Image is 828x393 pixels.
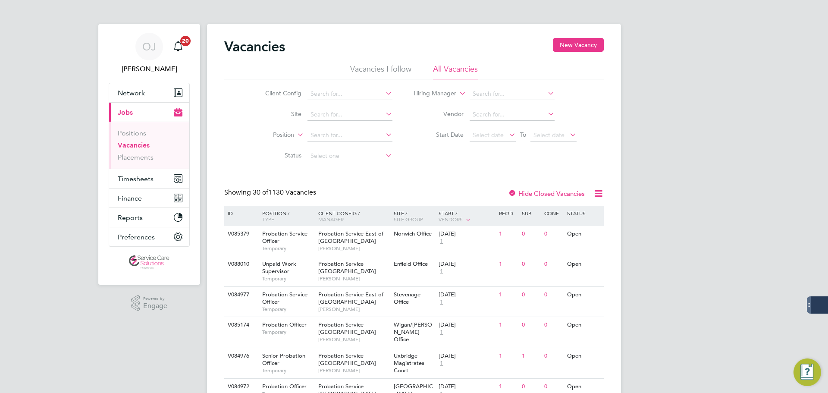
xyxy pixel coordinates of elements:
[553,38,604,52] button: New Vacancy
[226,287,256,303] div: V084977
[143,302,167,310] span: Engage
[318,260,376,275] span: Probation Service [GEOGRAPHIC_DATA]
[414,110,464,118] label: Vendor
[565,348,602,364] div: Open
[262,260,296,275] span: Unpaid Work Supervisor
[226,256,256,272] div: V088010
[109,169,189,188] button: Timesheets
[407,89,456,98] label: Hiring Manager
[414,131,464,138] label: Start Date
[394,291,420,305] span: Stevenage Office
[262,245,314,252] span: Temporary
[118,194,142,202] span: Finance
[109,255,190,269] a: Go to home page
[226,317,256,333] div: V085174
[470,109,555,121] input: Search for...
[252,110,301,118] label: Site
[392,206,437,226] div: Site /
[394,260,428,267] span: Enfield Office
[542,226,565,242] div: 0
[318,367,389,374] span: [PERSON_NAME]
[497,287,519,303] div: 1
[169,33,187,60] a: 20
[439,352,495,360] div: [DATE]
[256,206,316,226] div: Position /
[180,36,191,46] span: 20
[226,206,256,220] div: ID
[129,255,169,269] img: servicecare-logo-retina.png
[142,41,156,52] span: OJ
[542,317,565,333] div: 0
[307,150,392,162] input: Select one
[118,153,154,161] a: Placements
[262,352,305,367] span: Senior Probation Officer
[262,383,307,390] span: Probation Officer
[470,88,555,100] input: Search for...
[533,131,565,139] span: Select date
[224,38,285,55] h2: Vacancies
[318,245,389,252] span: [PERSON_NAME]
[394,216,423,223] span: Site Group
[497,256,519,272] div: 1
[307,129,392,141] input: Search for...
[565,256,602,272] div: Open
[109,208,189,227] button: Reports
[262,216,274,223] span: Type
[565,317,602,333] div: Open
[793,358,821,386] button: Engage Resource Center
[262,275,314,282] span: Temporary
[520,256,542,272] div: 0
[508,189,585,198] label: Hide Closed Vacancies
[252,89,301,97] label: Client Config
[318,275,389,282] span: [PERSON_NAME]
[252,151,301,159] label: Status
[245,131,294,139] label: Position
[253,188,316,197] span: 1130 Vacancies
[318,352,376,367] span: Probation Service [GEOGRAPHIC_DATA]
[520,317,542,333] div: 0
[131,295,168,311] a: Powered byEngage
[497,348,519,364] div: 1
[473,131,504,139] span: Select date
[439,268,444,275] span: 1
[436,206,497,227] div: Start /
[118,129,146,137] a: Positions
[394,352,424,374] span: Uxbridge Magistrates Court
[109,103,189,122] button: Jobs
[226,348,256,364] div: V084976
[350,64,411,79] li: Vacancies I follow
[517,129,529,140] span: To
[497,206,519,220] div: Reqd
[118,214,143,222] span: Reports
[565,226,602,242] div: Open
[224,188,318,197] div: Showing
[394,321,432,343] span: Wigan/[PERSON_NAME] Office
[253,188,268,197] span: 30 of
[262,321,307,328] span: Probation Officer
[439,230,495,238] div: [DATE]
[262,329,314,336] span: Temporary
[109,83,189,102] button: Network
[318,230,383,245] span: Probation Service East of [GEOGRAPHIC_DATA]
[109,227,189,246] button: Preferences
[439,383,495,390] div: [DATE]
[520,348,542,364] div: 1
[262,306,314,313] span: Temporary
[318,306,389,313] span: [PERSON_NAME]
[439,291,495,299] div: [DATE]
[316,206,392,226] div: Client Config /
[439,238,444,245] span: 1
[565,206,602,220] div: Status
[118,175,154,183] span: Timesheets
[318,336,389,343] span: [PERSON_NAME]
[262,291,307,305] span: Probation Service Officer
[542,256,565,272] div: 0
[520,287,542,303] div: 0
[318,216,344,223] span: Manager
[307,88,392,100] input: Search for...
[497,226,519,242] div: 1
[439,261,495,268] div: [DATE]
[226,226,256,242] div: V085379
[118,233,155,241] span: Preferences
[109,64,190,74] span: Oliver Jefferson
